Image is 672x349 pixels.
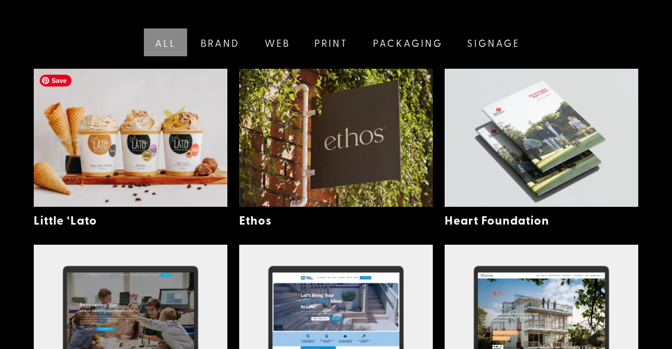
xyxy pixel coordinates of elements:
a: Heart Foundation [445,212,549,228]
a: Brand [187,28,251,56]
img: Little ‘Lato [34,69,227,207]
a: Packaging [359,28,454,56]
a: Ethos [239,212,272,228]
img: Ethos [239,69,433,207]
img: Heart Foundation [445,69,638,207]
a: All [142,28,188,56]
span: Save [40,75,72,87]
a: Signage [454,28,531,56]
a: Web [251,28,301,56]
a: Print [301,28,359,56]
a: Little ‘Lato [34,212,97,228]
